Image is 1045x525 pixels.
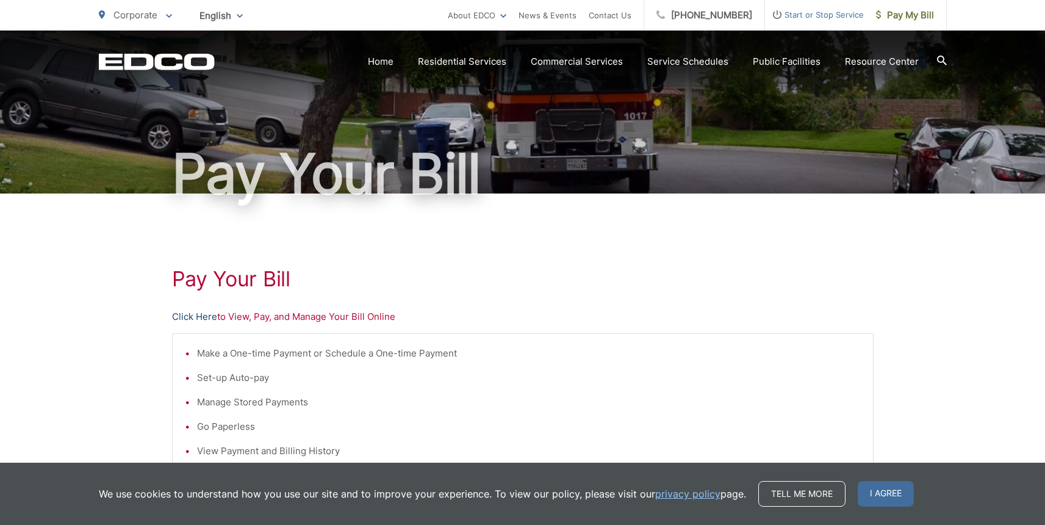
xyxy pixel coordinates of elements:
[845,54,919,69] a: Resource Center
[190,5,252,26] span: English
[589,8,631,23] a: Contact Us
[99,487,746,501] p: We use cookies to understand how you use our site and to improve your experience. To view our pol...
[172,310,217,324] a: Click Here
[197,371,861,385] li: Set-up Auto-pay
[753,54,821,69] a: Public Facilities
[448,8,506,23] a: About EDCO
[113,9,157,21] span: Corporate
[172,310,874,324] p: to View, Pay, and Manage Your Bill Online
[655,487,720,501] a: privacy policy
[858,481,914,507] span: I agree
[172,267,874,291] h1: Pay Your Bill
[758,481,846,507] a: Tell me more
[99,53,215,70] a: EDCD logo. Return to the homepage.
[531,54,623,69] a: Commercial Services
[197,346,861,361] li: Make a One-time Payment or Schedule a One-time Payment
[418,54,506,69] a: Residential Services
[647,54,728,69] a: Service Schedules
[876,8,934,23] span: Pay My Bill
[519,8,576,23] a: News & Events
[197,395,861,410] li: Manage Stored Payments
[197,444,861,458] li: View Payment and Billing History
[197,419,861,434] li: Go Paperless
[368,54,393,69] a: Home
[99,143,947,205] h1: Pay Your Bill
